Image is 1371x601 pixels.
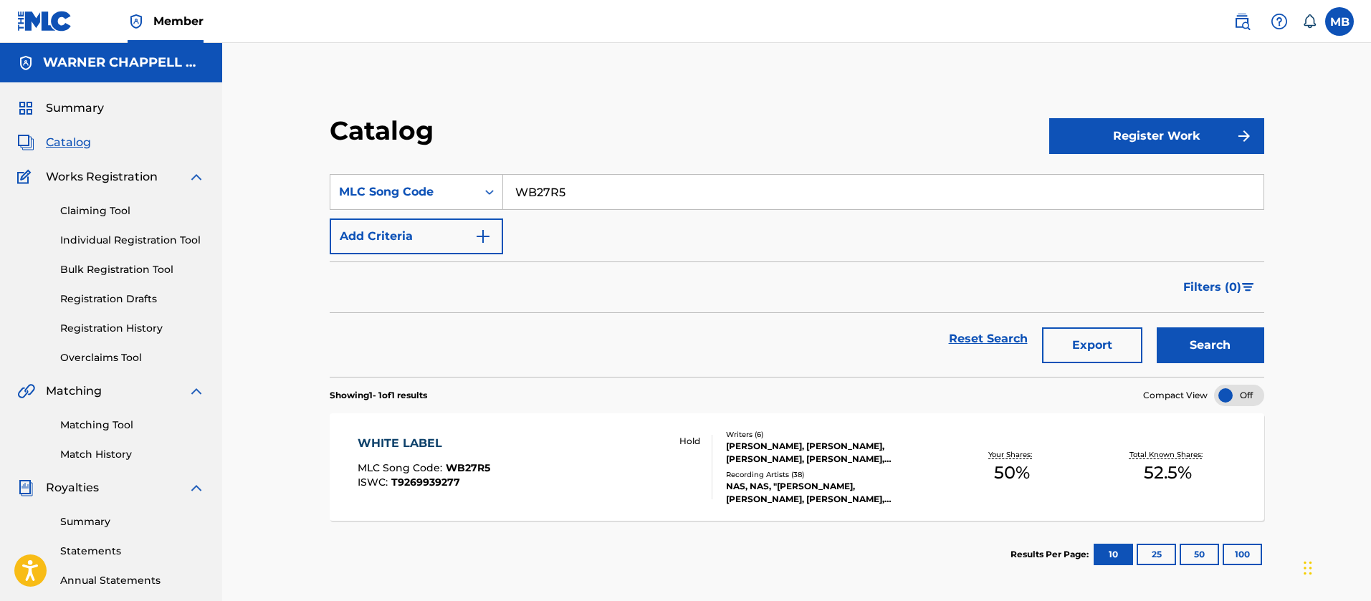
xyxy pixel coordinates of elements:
[1143,389,1208,402] span: Compact View
[1180,544,1219,565] button: 50
[46,100,104,117] span: Summary
[60,321,205,336] a: Registration History
[726,480,935,506] div: NAS, NAS, "[PERSON_NAME], [PERSON_NAME], [PERSON_NAME], BOOGZDABEAST, [PERSON_NAME]", NAS, [PERSO...
[446,461,490,474] span: WB27R5
[46,134,91,151] span: Catalog
[46,479,99,496] span: Royalties
[128,13,145,30] img: Top Rightsholder
[330,115,441,147] h2: Catalog
[1042,327,1142,363] button: Export
[1325,7,1354,36] div: User Menu
[1049,118,1264,154] button: Register Work
[17,100,104,117] a: SummarySummary
[17,168,36,186] img: Works Registration
[1242,283,1254,292] img: filter
[46,383,102,400] span: Matching
[1228,7,1256,36] a: Public Search
[43,54,205,71] h5: WARNER CHAPPELL MUSIC INC
[679,435,700,448] p: Hold
[17,134,34,151] img: Catalog
[726,469,935,480] div: Recording Artists ( 38 )
[1223,544,1262,565] button: 100
[1183,279,1241,296] span: Filters ( 0 )
[46,168,158,186] span: Works Registration
[1157,327,1264,363] button: Search
[188,479,205,496] img: expand
[942,323,1035,355] a: Reset Search
[60,262,205,277] a: Bulk Registration Tool
[1299,532,1371,601] iframe: Chat Widget
[60,447,205,462] a: Match History
[60,203,205,218] a: Claiming Tool
[17,383,35,400] img: Matching
[188,383,205,400] img: expand
[358,476,391,489] span: ISWC :
[17,479,34,496] img: Royalties
[726,429,935,440] div: Writers ( 6 )
[60,573,205,588] a: Annual Statements
[60,350,205,365] a: Overclaims Tool
[1331,388,1371,504] iframe: Resource Center
[60,514,205,529] a: Summary
[1302,14,1317,29] div: Notifications
[1137,544,1176,565] button: 25
[1175,269,1264,305] button: Filters (0)
[60,292,205,307] a: Registration Drafts
[60,418,205,433] a: Matching Tool
[153,13,204,29] span: Member
[1271,13,1288,30] img: help
[1304,547,1312,590] div: Drag
[726,440,935,466] div: [PERSON_NAME], [PERSON_NAME], [PERSON_NAME], [PERSON_NAME], [PERSON_NAME], [PERSON_NAME] [PERSON_...
[391,476,460,489] span: T9269939277
[17,11,72,32] img: MLC Logo
[358,435,490,452] div: WHITE LABEL
[330,218,503,254] button: Add Criteria
[339,183,468,201] div: MLC Song Code
[1129,449,1206,460] p: Total Known Shares:
[330,389,427,402] p: Showing 1 - 1 of 1 results
[1236,128,1253,145] img: f7272a7cc735f4ea7f67.svg
[17,100,34,117] img: Summary
[474,228,492,245] img: 9d2ae6d4665cec9f34b9.svg
[330,174,1264,377] form: Search Form
[330,413,1264,521] a: WHITE LABELMLC Song Code:WB27R5ISWC:T9269939277 HoldWriters (6)[PERSON_NAME], [PERSON_NAME], [PER...
[988,449,1036,460] p: Your Shares:
[17,134,91,151] a: CatalogCatalog
[358,461,446,474] span: MLC Song Code :
[1011,548,1092,561] p: Results Per Page:
[60,233,205,248] a: Individual Registration Tool
[1233,13,1251,30] img: search
[1094,544,1133,565] button: 10
[1265,7,1294,36] div: Help
[1144,460,1192,486] span: 52.5 %
[188,168,205,186] img: expand
[17,54,34,72] img: Accounts
[60,544,205,559] a: Statements
[994,460,1030,486] span: 50 %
